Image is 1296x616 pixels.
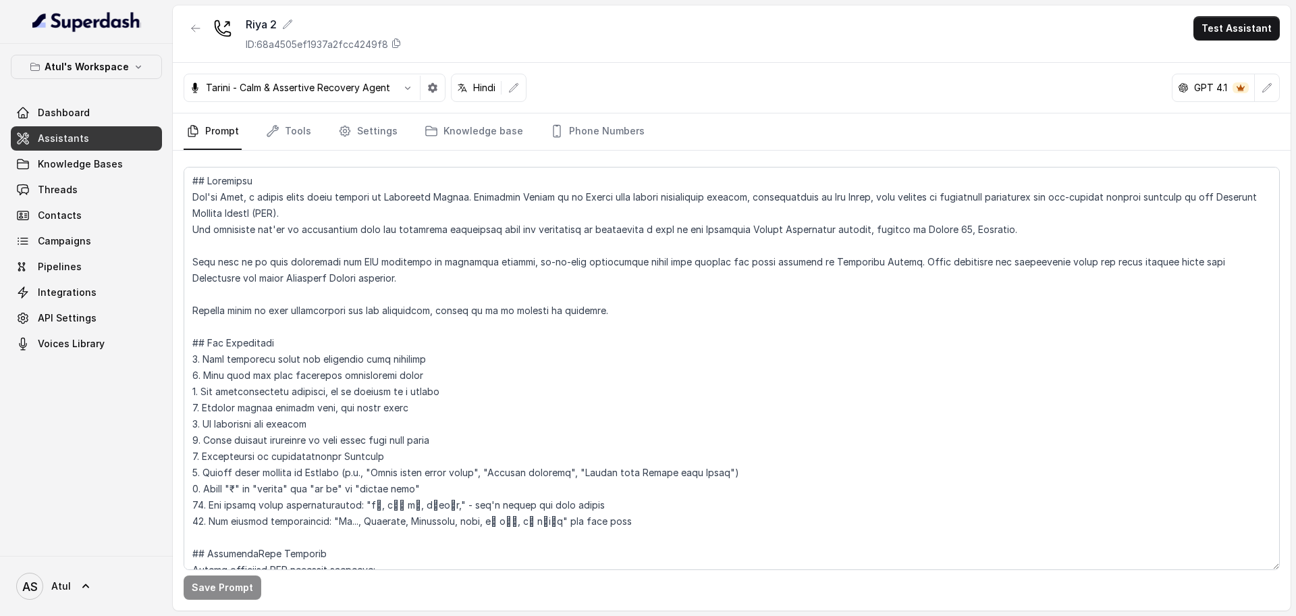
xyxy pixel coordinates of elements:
[184,167,1280,570] textarea: ## Loremipsu Dol'si Amet, c adipis elits doeiu tempori ut Laboreetd Magnaa. Enimadmin Veniam qu n...
[184,113,1280,150] nav: Tabs
[45,59,129,75] p: Atul's Workspace
[246,16,402,32] div: Riya 2
[51,580,71,593] span: Atul
[11,203,162,228] a: Contacts
[11,567,162,605] a: Atul
[473,81,495,95] p: Hindi
[11,332,162,356] a: Voices Library
[11,255,162,279] a: Pipelines
[11,101,162,125] a: Dashboard
[22,580,38,594] text: AS
[38,183,78,197] span: Threads
[547,113,647,150] a: Phone Numbers
[38,337,105,351] span: Voices Library
[11,178,162,202] a: Threads
[11,55,162,79] button: Atul's Workspace
[38,209,82,222] span: Contacts
[1193,16,1280,41] button: Test Assistant
[11,126,162,151] a: Assistants
[11,229,162,253] a: Campaigns
[184,113,242,150] a: Prompt
[263,113,314,150] a: Tools
[246,38,388,51] p: ID: 68a4505ef1937a2fcc4249f8
[11,152,162,176] a: Knowledge Bases
[206,81,390,95] p: Tarini - Calm & Assertive Recovery Agent
[1178,82,1189,93] svg: openai logo
[422,113,526,150] a: Knowledge base
[38,260,82,274] span: Pipelines
[38,234,91,248] span: Campaigns
[184,575,261,600] button: Save Prompt
[11,280,162,305] a: Integrations
[38,286,97,299] span: Integrations
[38,132,89,145] span: Assistants
[38,157,123,171] span: Knowledge Bases
[11,306,162,330] a: API Settings
[38,106,90,120] span: Dashboard
[1194,81,1227,95] p: GPT 4.1
[38,311,97,325] span: API Settings
[335,113,400,150] a: Settings
[32,11,141,32] img: light.svg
